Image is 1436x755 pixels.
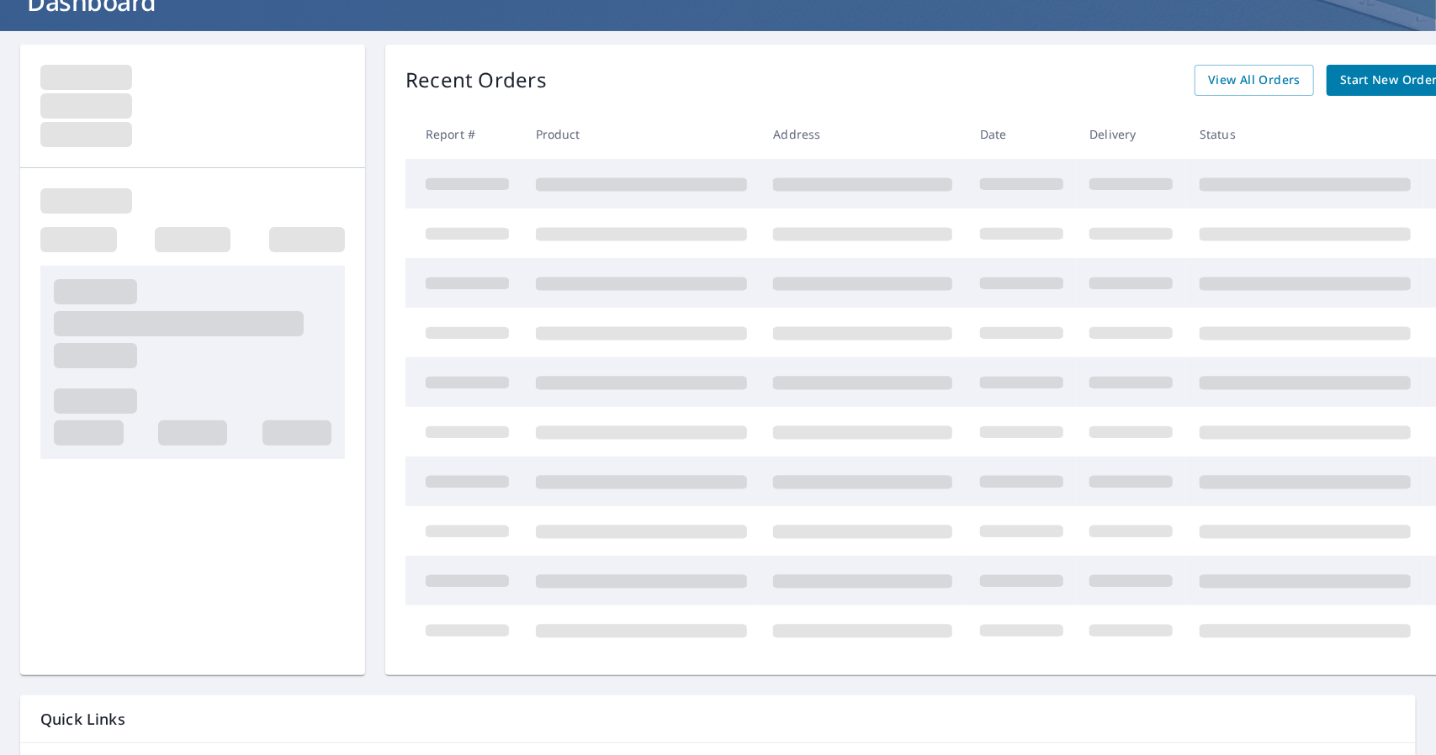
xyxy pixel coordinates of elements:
[405,109,522,159] th: Report #
[1195,65,1314,96] a: View All Orders
[760,109,966,159] th: Address
[1208,70,1301,91] span: View All Orders
[405,65,547,96] p: Recent Orders
[1076,109,1186,159] th: Delivery
[40,709,1396,730] p: Quick Links
[522,109,760,159] th: Product
[1186,109,1424,159] th: Status
[967,109,1077,159] th: Date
